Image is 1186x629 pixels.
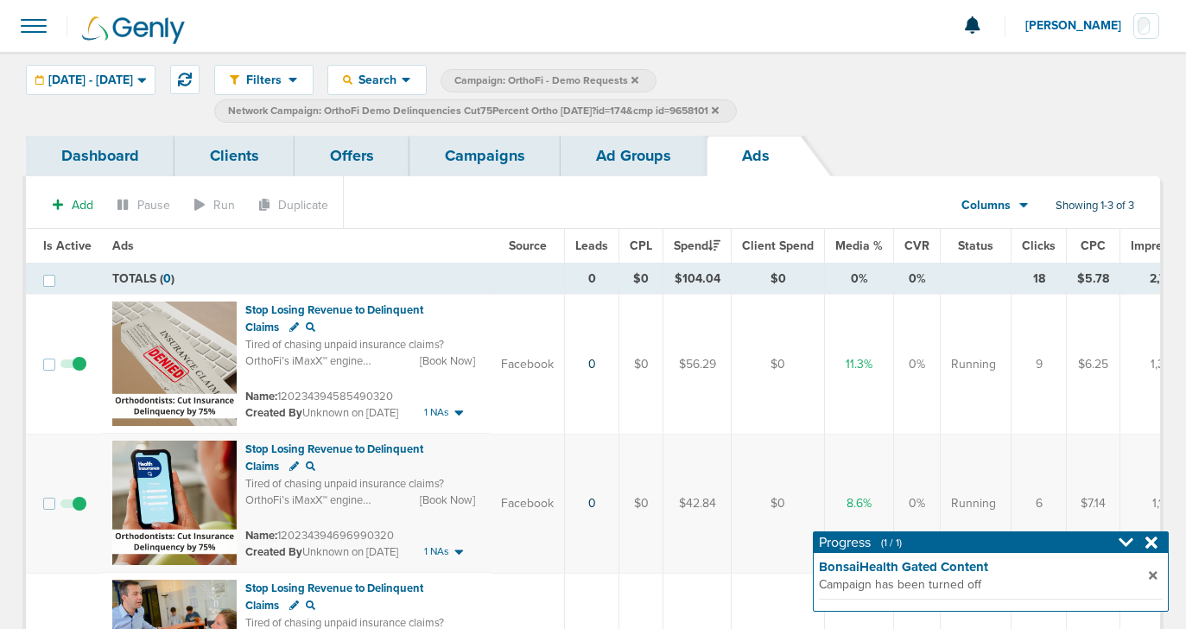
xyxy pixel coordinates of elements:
img: Ad image [112,441,237,565]
span: Tired of chasing unpaid insurance claims? OrthoFi’s iMaxX™ engine automates claim submission, fol... [245,477,476,593]
span: Campaign has been turned off [819,576,1144,594]
span: Media % [835,238,883,253]
a: Dashboard [26,136,174,176]
span: Source [509,238,547,253]
td: $0 [619,295,663,435]
a: Clients [174,136,295,176]
span: Ads [112,238,134,253]
span: CPL [630,238,652,253]
span: Filters [239,73,289,87]
span: Status [958,238,993,253]
a: Ad Groups [561,136,707,176]
td: $0 [619,264,663,295]
td: 0% [894,295,941,435]
td: TOTALS ( ) [102,264,491,295]
small: 120234394585490320 [245,390,393,403]
img: Ad image [112,302,237,426]
span: CVR [904,238,929,253]
td: $0 [619,434,663,573]
td: $0 [732,264,825,295]
span: (1 / 1) [881,537,902,549]
span: Network Campaign: OrthoFi Demo Delinquencies Cut75Percent Ortho [DATE]?id=174&cmp id=9658101 [228,104,719,118]
span: 1 NAs [424,544,449,559]
span: Stop Losing Revenue to Delinquent Claims [245,442,423,473]
span: 0 [163,271,171,286]
td: $104.04 [663,264,732,295]
span: Campaign: OrthoFi - Demo Requests [454,73,638,88]
td: $6.25 [1067,295,1120,435]
a: 0 [588,496,596,511]
td: $5.78 [1067,264,1120,295]
span: [Book Now] [420,353,475,369]
a: Offers [295,136,409,176]
span: Client Spend [742,238,814,253]
span: Stop Losing Revenue to Delinquent Claims [245,303,423,334]
td: $0 [732,295,825,435]
span: Tired of chasing unpaid insurance claims? OrthoFi’s iMaxX™ engine automates claim submission, fol... [245,338,476,454]
button: Add [43,193,103,218]
span: Spend [674,238,720,253]
td: 9 [1012,295,1067,435]
span: Stop Losing Revenue to Delinquent Claims [245,581,423,613]
span: [DATE] - [DATE] [48,74,133,86]
td: 11.3% [825,295,894,435]
small: Unknown on [DATE] [245,405,398,421]
span: Columns [961,197,1011,214]
span: Created By [245,545,302,559]
a: Campaigns [409,136,561,176]
span: Showing 1-3 of 3 [1056,199,1134,213]
td: 0% [825,264,894,295]
span: Search [352,73,402,87]
td: $42.84 [663,434,732,573]
span: Name: [245,529,277,543]
td: Facebook [491,434,565,573]
strong: BonsaiHealth Gated Content [819,558,1149,576]
a: 0 [588,357,596,372]
span: Add [72,198,93,213]
h4: Progress [819,534,902,551]
td: 0 [565,264,619,295]
span: Created By [245,406,302,420]
td: 8.6% [825,434,894,573]
td: Facebook [491,295,565,435]
span: Clicks [1022,238,1056,253]
td: $0 [732,434,825,573]
span: 1 NAs [424,405,449,420]
span: CPC [1081,238,1106,253]
span: [PERSON_NAME] [1025,20,1133,32]
td: 18 [1012,264,1067,295]
span: Leads [575,238,608,253]
td: 0% [894,264,941,295]
td: 0% [894,434,941,573]
td: $7.14 [1067,434,1120,573]
td: $56.29 [663,295,732,435]
span: [Book Now] [420,492,475,508]
span: Is Active [43,238,92,253]
span: Name: [245,390,277,403]
small: Unknown on [DATE] [245,544,398,560]
td: 6 [1012,434,1067,573]
small: 120234394696990320 [245,529,394,543]
img: Genly [82,16,185,44]
span: Running [951,356,996,373]
a: Ads [707,136,805,176]
span: Running [951,495,996,512]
